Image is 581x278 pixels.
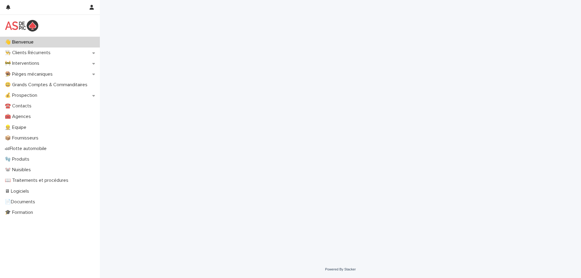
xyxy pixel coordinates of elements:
[325,267,356,271] a: Powered By Stacker
[2,71,57,77] p: 🪤 Pièges mécaniques
[2,93,42,98] p: 💰 Prospection
[2,210,38,215] p: 🎓 Formation
[2,39,38,45] p: 👋 Bienvenue
[2,156,34,162] p: 🧤 Produits
[2,61,44,66] p: 🚧 Interventions
[2,50,55,56] p: 👨‍🍳 Clients Récurrents
[2,135,43,141] p: 📦 Fournisseurs
[2,114,36,119] p: 🧰 Agences
[2,82,92,88] p: 😃 Grands Comptes & Commanditaires
[2,146,51,152] p: 🏎Flotte automobile
[2,188,34,194] p: 🖥 Logiciels
[2,125,31,130] p: 👷 Equipe
[2,178,73,183] p: 📖 Traitements et procédures
[2,103,36,109] p: ☎️ Contacts
[2,199,40,205] p: 📄Documents
[5,20,38,32] img: yKcqic14S0S6KrLdrqO6
[2,167,36,173] p: 🐭 Nuisibles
